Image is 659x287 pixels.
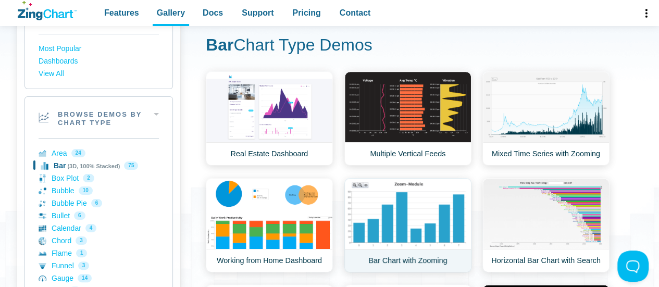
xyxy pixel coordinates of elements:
span: Features [104,6,139,20]
span: Pricing [292,6,320,20]
span: Contact [340,6,371,20]
a: Dashboards [39,55,159,68]
span: Gallery [157,6,185,20]
a: Multiple Vertical Feeds [344,71,471,166]
a: Bar Chart with Zooming [344,178,471,272]
span: Support [242,6,273,20]
a: View All [39,68,159,80]
a: Most Popular [39,43,159,55]
a: Horizontal Bar Chart with Search [482,178,610,272]
a: Real Estate Dashboard [206,71,333,166]
span: Docs [203,6,223,20]
a: Working from Home Dashboard [206,178,333,272]
a: Mixed Time Series with Zooming [482,71,610,166]
strong: Bar [206,35,233,54]
iframe: Toggle Customer Support [617,251,649,282]
h2: Browse Demos By Chart Type [25,97,172,139]
a: ZingChart Logo. Click to return to the homepage [18,1,77,20]
h1: Chart Type Demos [206,34,608,58]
